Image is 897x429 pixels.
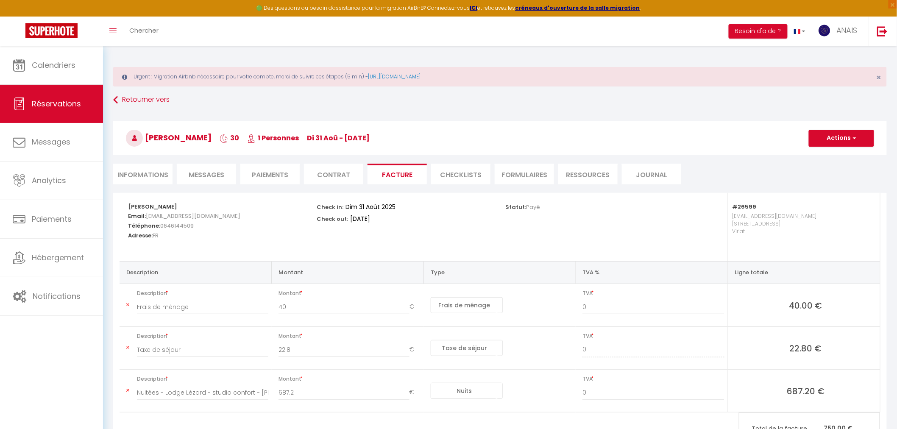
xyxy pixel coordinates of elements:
[836,25,858,36] span: ANAIS
[582,330,724,342] span: TVA
[240,164,300,184] li: Paiements
[32,60,75,70] span: Calendriers
[32,98,81,109] span: Réservations
[153,229,159,242] span: FR
[622,164,681,184] li: Journal
[25,23,78,38] img: Super Booking
[877,26,888,36] img: logout
[220,133,239,143] span: 30
[877,72,881,83] span: ×
[137,373,268,385] span: Description
[409,385,421,400] span: €
[495,164,554,184] li: FORMULAIRES
[113,67,887,86] div: Urgent : Migration Airbnb nécessaire pour votre compte, merci de suivre ces étapes (5 min) -
[733,210,872,253] p: [EMAIL_ADDRESS][DOMAIN_NAME] [STREET_ADDRESS] Viriat
[128,231,153,240] strong: Adresse:
[279,287,421,299] span: Montant
[304,164,363,184] li: Contrat
[160,220,194,232] span: 0646144509
[735,385,877,397] span: 687.20 €
[32,136,70,147] span: Messages
[576,261,728,284] th: TVA %
[431,164,490,184] li: CHECKLISTS
[126,132,212,143] span: [PERSON_NAME]
[733,203,757,211] strong: #26599
[247,133,299,143] span: 1 Personnes
[877,74,881,81] button: Close
[735,299,877,311] span: 40.00 €
[146,210,240,222] span: [EMAIL_ADDRESS][DOMAIN_NAME]
[113,92,887,108] a: Retourner vers
[809,130,874,147] button: Actions
[317,201,343,211] p: Check in:
[279,330,421,342] span: Montant
[128,203,177,211] strong: [PERSON_NAME]
[129,26,159,35] span: Chercher
[368,164,427,184] li: Facture
[137,287,268,299] span: Description
[189,170,224,180] span: Messages
[424,261,576,284] th: Type
[113,164,173,184] li: Informations
[32,252,84,263] span: Hébergement
[123,17,165,46] a: Chercher
[812,17,868,46] a: ... ANAIS
[368,73,421,80] a: [URL][DOMAIN_NAME]
[526,203,540,211] span: Payé
[128,212,146,220] strong: Email:
[505,201,540,211] p: Statut:
[409,299,421,315] span: €
[307,133,370,143] span: di 31 Aoû - [DATE]
[582,287,724,299] span: TVA
[582,373,724,385] span: TVA
[470,4,478,11] a: ICI
[818,24,831,37] img: ...
[33,291,81,301] span: Notifications
[558,164,618,184] li: Ressources
[137,330,268,342] span: Description
[317,213,348,223] p: Check out:
[32,175,66,186] span: Analytics
[128,222,160,230] strong: Téléphone:
[120,261,272,284] th: Description
[7,3,32,29] button: Ouvrir le widget de chat LiveChat
[32,214,72,224] span: Paiements
[728,261,880,284] th: Ligne totale
[729,24,788,39] button: Besoin d'aide ?
[272,261,424,284] th: Montant
[279,373,421,385] span: Montant
[735,342,877,354] span: 22.80 €
[409,342,421,357] span: €
[515,4,640,11] a: créneaux d'ouverture de la salle migration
